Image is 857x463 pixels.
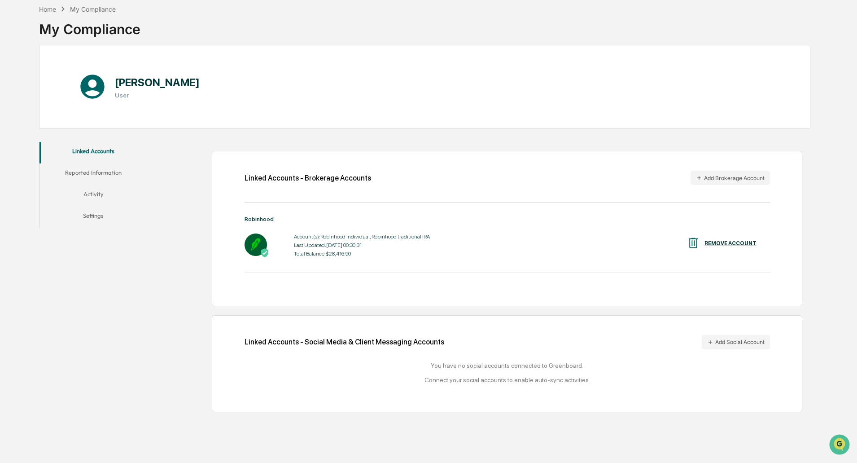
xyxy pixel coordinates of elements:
a: 🔎Data Lookup [5,127,60,143]
div: Linked Accounts - Brokerage Accounts [245,174,371,182]
div: Total Balance: $28,416.90 [294,251,430,257]
span: Data Lookup [18,130,57,139]
div: My Compliance [39,14,140,37]
span: Attestations [74,113,111,122]
div: secondary tabs example [39,142,147,228]
button: Linked Accounts [39,142,147,163]
span: Preclearance [18,113,58,122]
div: Linked Accounts - Social Media & Client Messaging Accounts [245,335,770,349]
button: Activity [39,185,147,207]
h3: User [115,92,200,99]
div: 🖐️ [9,114,16,121]
div: REMOVE ACCOUNT [704,240,756,247]
div: You have no social accounts connected to Greenboard. Connect your social accounts to enable auto-... [245,362,770,384]
span: Pylon [89,152,109,159]
iframe: Open customer support [828,433,853,458]
div: Home [39,5,56,13]
button: Settings [39,207,147,228]
button: Add Social Account [702,335,770,349]
div: We're available if you need us! [31,78,114,85]
img: Robinhood - Active [245,234,267,256]
a: 🗄️Attestations [61,110,115,126]
button: Reported Information [39,163,147,185]
button: Add Brokerage Account [691,171,770,185]
div: Robinhood [245,216,770,222]
div: 🔎 [9,131,16,138]
div: Start new chat [31,69,147,78]
div: Last Updated: [DATE] 00:30:31 [294,242,430,248]
p: How can we help? [9,19,163,33]
button: Start new chat [153,71,163,82]
img: REMOVE ACCOUNT [686,236,700,250]
div: 🗄️ [65,114,72,121]
img: Active [260,248,269,257]
a: 🖐️Preclearance [5,110,61,126]
div: My Compliance [70,5,116,13]
div: Account(s): Robinhood individual, Robinhood traditional IRA [294,234,430,240]
a: Powered byPylon [63,152,109,159]
img: 1746055101610-c473b297-6a78-478c-a979-82029cc54cd1 [9,69,25,85]
h1: [PERSON_NAME] [115,76,200,89]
